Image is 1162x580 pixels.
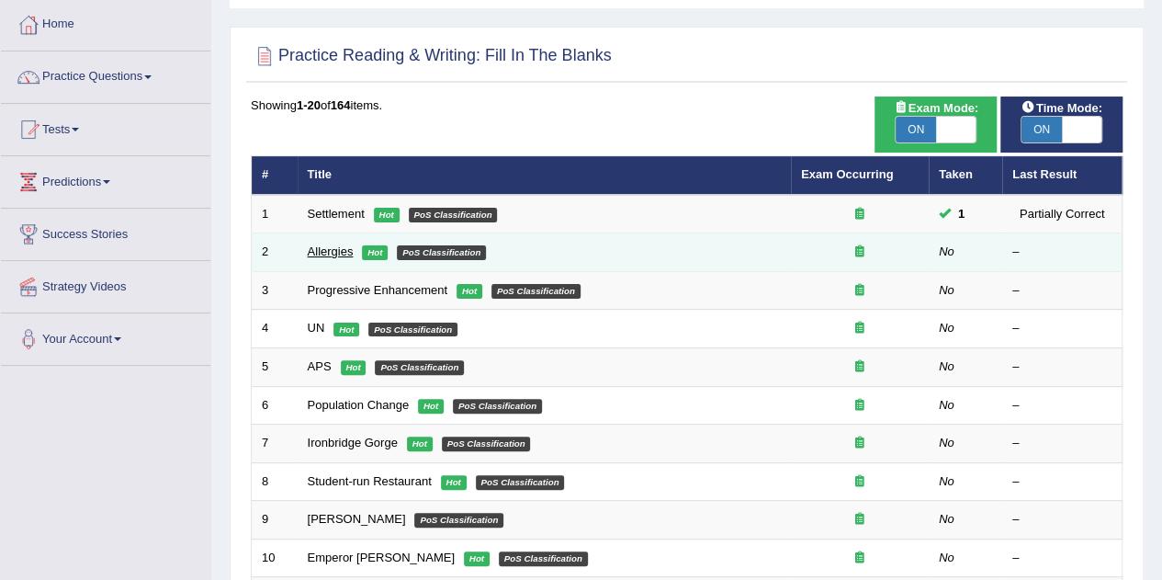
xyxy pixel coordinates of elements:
[252,386,298,425] td: 6
[453,399,542,414] em: PoS Classification
[491,284,581,299] em: PoS Classification
[939,398,954,412] em: No
[939,512,954,526] em: No
[252,310,298,348] td: 4
[308,398,410,412] a: Population Change
[1012,550,1111,567] div: –
[1012,282,1111,300] div: –
[801,167,893,181] a: Exam Occurring
[896,117,936,142] span: ON
[1012,204,1111,223] div: Partially Correct
[939,474,954,488] em: No
[886,98,986,118] span: Exam Mode:
[476,475,565,490] em: PoS Classification
[252,462,298,501] td: 8
[1012,435,1111,452] div: –
[418,399,444,414] em: Hot
[801,244,919,261] div: Exam occurring question
[308,474,432,488] a: Student-run Restaurant
[331,98,351,112] b: 164
[1014,98,1110,118] span: Time Mode:
[414,513,503,528] em: PoS Classification
[939,359,954,373] em: No
[308,512,406,526] a: [PERSON_NAME]
[801,397,919,415] div: Exam occurring question
[308,321,325,335] a: UN
[308,245,354,258] a: Allergies
[409,208,498,222] em: PoS Classification
[1012,320,1111,337] div: –
[1012,244,1111,261] div: –
[252,539,298,577] td: 10
[499,552,588,566] em: PoS Classification
[1,104,210,150] a: Tests
[374,208,400,222] em: Hot
[874,97,997,153] div: Show exams occurring in exams
[1012,358,1111,376] div: –
[1,209,210,255] a: Success Stories
[252,501,298,540] td: 9
[362,245,388,260] em: Hot
[939,321,954,335] em: No
[252,271,298,310] td: 3
[308,207,365,221] a: Settlement
[1021,117,1062,142] span: ON
[801,320,919,337] div: Exam occurring question
[939,283,954,297] em: No
[298,156,791,195] th: Title
[457,284,482,299] em: Hot
[308,283,447,297] a: Progressive Enhancement
[251,97,1123,114] div: Showing of items.
[252,233,298,272] td: 2
[252,195,298,233] td: 1
[252,156,298,195] th: #
[341,360,367,375] em: Hot
[442,437,531,451] em: PoS Classification
[251,42,612,70] h2: Practice Reading & Writing: Fill In The Blanks
[1,51,210,97] a: Practice Questions
[252,425,298,463] td: 7
[801,282,919,300] div: Exam occurring question
[801,511,919,529] div: Exam occurring question
[1002,156,1123,195] th: Last Result
[939,245,954,258] em: No
[441,475,467,490] em: Hot
[939,436,954,449] em: No
[929,156,1002,195] th: Taken
[1012,511,1111,529] div: –
[1,313,210,359] a: Your Account
[308,436,398,449] a: Ironbridge Gorge
[801,550,919,567] div: Exam occurring question
[397,245,486,260] em: PoS Classification
[308,551,455,564] a: Emperor [PERSON_NAME]
[939,551,954,564] em: No
[308,359,332,373] a: APS
[1012,473,1111,491] div: –
[464,552,490,566] em: Hot
[801,358,919,376] div: Exam occurring question
[297,98,321,112] b: 1-20
[368,323,457,337] em: PoS Classification
[801,473,919,491] div: Exam occurring question
[1,156,210,202] a: Predictions
[951,204,972,223] span: You can still take this question
[333,323,359,337] em: Hot
[252,348,298,387] td: 5
[375,360,464,375] em: PoS Classification
[801,206,919,223] div: Exam occurring question
[801,435,919,452] div: Exam occurring question
[1012,397,1111,415] div: –
[1,261,210,307] a: Strategy Videos
[407,437,433,451] em: Hot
